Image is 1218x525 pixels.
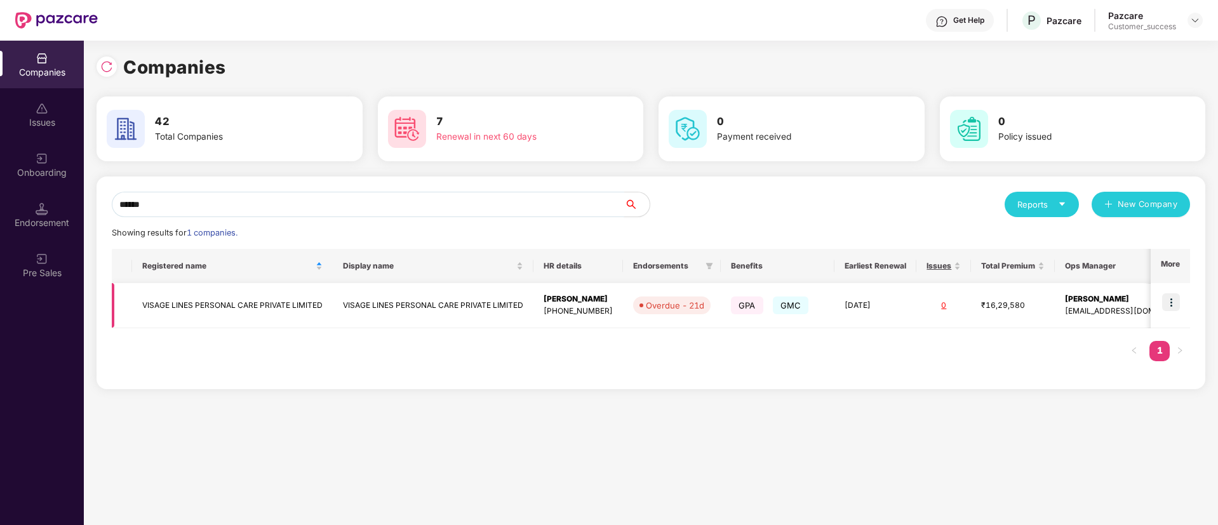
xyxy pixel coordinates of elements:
[916,249,971,283] th: Issues
[187,228,238,237] span: 1 companies.
[36,152,48,165] img: svg+xml;base64,PHN2ZyB3aWR0aD0iMjAiIGhlaWdodD0iMjAiIHZpZXdCb3g9IjAgMCAyMCAyMCIgZmlsbD0ibm9uZSIgeG...
[834,283,916,328] td: [DATE]
[112,228,238,237] span: Showing results for
[333,249,533,283] th: Display name
[927,261,951,271] span: Issues
[1065,293,1196,305] div: [PERSON_NAME]
[1017,198,1066,211] div: Reports
[1162,293,1180,311] img: icon
[953,15,984,25] div: Get Help
[107,110,145,148] img: svg+xml;base64,PHN2ZyB4bWxucz0iaHR0cDovL3d3dy53My5vcmcvMjAwMC9zdmciIHdpZHRoPSI2MCIgaGVpZ2h0PSI2MC...
[388,110,426,148] img: svg+xml;base64,PHN2ZyB4bWxucz0iaHR0cDovL3d3dy53My5vcmcvMjAwMC9zdmciIHdpZHRoPSI2MCIgaGVpZ2h0PSI2MC...
[36,253,48,265] img: svg+xml;base64,PHN2ZyB3aWR0aD0iMjAiIGhlaWdodD0iMjAiIHZpZXdCb3g9IjAgMCAyMCAyMCIgZmlsbD0ibm9uZSIgeG...
[123,53,226,81] h1: Companies
[703,258,716,274] span: filter
[142,261,313,271] span: Registered name
[1058,200,1066,208] span: caret-down
[1108,22,1176,32] div: Customer_success
[436,114,596,130] h3: 7
[1104,200,1113,210] span: plus
[1108,10,1176,22] div: Pazcare
[981,261,1035,271] span: Total Premium
[717,130,877,144] div: Payment received
[731,296,763,314] span: GPA
[544,293,613,305] div: [PERSON_NAME]
[624,192,650,217] button: search
[155,114,315,130] h3: 42
[1065,305,1196,317] div: [EMAIL_ADDRESS][DOMAIN_NAME]
[624,199,650,209] span: search
[706,262,713,270] span: filter
[1170,341,1190,361] button: right
[36,52,48,65] img: svg+xml;base64,PHN2ZyBpZD0iQ29tcGFuaWVzIiB4bWxucz0iaHR0cDovL3d3dy53My5vcmcvMjAwMC9zdmciIHdpZHRoPS...
[669,110,707,148] img: svg+xml;base64,PHN2ZyB4bWxucz0iaHR0cDovL3d3dy53My5vcmcvMjAwMC9zdmciIHdpZHRoPSI2MCIgaGVpZ2h0PSI2MC...
[927,300,961,312] div: 0
[1124,341,1144,361] button: left
[773,296,809,314] span: GMC
[333,283,533,328] td: VISAGE LINES PERSONAL CARE PRIVATE LIMITED
[1176,347,1184,354] span: right
[1190,15,1200,25] img: svg+xml;base64,PHN2ZyBpZD0iRHJvcGRvd24tMzJ4MzIiIHhtbG5zPSJodHRwOi8vd3d3LnczLm9yZy8yMDAwL3N2ZyIgd2...
[998,114,1158,130] h3: 0
[1124,341,1144,361] li: Previous Page
[100,60,113,73] img: svg+xml;base64,PHN2ZyBpZD0iUmVsb2FkLTMyeDMyIiB4bWxucz0iaHR0cDovL3d3dy53My5vcmcvMjAwMC9zdmciIHdpZH...
[1151,249,1190,283] th: More
[834,249,916,283] th: Earliest Renewal
[1065,261,1186,271] span: Ops Manager
[1130,347,1138,354] span: left
[1149,341,1170,360] a: 1
[971,249,1055,283] th: Total Premium
[981,300,1045,312] div: ₹16,29,580
[533,249,623,283] th: HR details
[1149,341,1170,361] li: 1
[15,12,98,29] img: New Pazcare Logo
[1027,13,1036,28] span: P
[721,249,834,283] th: Benefits
[1092,192,1190,217] button: plusNew Company
[935,15,948,28] img: svg+xml;base64,PHN2ZyBpZD0iSGVscC0zMngzMiIgeG1sbnM9Imh0dHA6Ly93d3cudzMub3JnLzIwMDAvc3ZnIiB3aWR0aD...
[998,130,1158,144] div: Policy issued
[36,102,48,115] img: svg+xml;base64,PHN2ZyBpZD0iSXNzdWVzX2Rpc2FibGVkIiB4bWxucz0iaHR0cDovL3d3dy53My5vcmcvMjAwMC9zdmciIH...
[436,130,596,144] div: Renewal in next 60 days
[1170,341,1190,361] li: Next Page
[544,305,613,317] div: [PHONE_NUMBER]
[633,261,700,271] span: Endorsements
[36,203,48,215] img: svg+xml;base64,PHN2ZyB3aWR0aD0iMTQuNSIgaGVpZ2h0PSIxNC41IiB2aWV3Qm94PSIwIDAgMTYgMTYiIGZpbGw9Im5vbm...
[950,110,988,148] img: svg+xml;base64,PHN2ZyB4bWxucz0iaHR0cDovL3d3dy53My5vcmcvMjAwMC9zdmciIHdpZHRoPSI2MCIgaGVpZ2h0PSI2MC...
[1118,198,1178,211] span: New Company
[132,283,333,328] td: VISAGE LINES PERSONAL CARE PRIVATE LIMITED
[717,114,877,130] h3: 0
[646,299,704,312] div: Overdue - 21d
[343,261,514,271] span: Display name
[155,130,315,144] div: Total Companies
[1047,15,1081,27] div: Pazcare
